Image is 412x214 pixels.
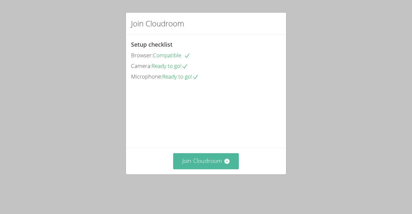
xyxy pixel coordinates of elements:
span: Ready to go! [152,62,188,70]
span: Browser: [131,51,153,59]
span: Camera: [131,62,152,70]
span: Ready to go! [162,73,199,80]
span: Setup checklist [131,41,173,48]
span: Microphone: [131,73,162,80]
h2: Join Cloudroom [131,18,184,29]
button: Join Cloudroom [173,153,239,169]
span: Compatible [153,51,190,59]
